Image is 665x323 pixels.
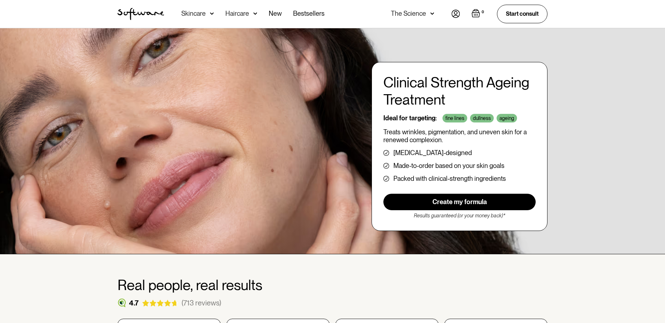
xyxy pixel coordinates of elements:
[414,213,505,218] em: Results guaranteed (or your money back)*
[442,114,467,122] div: fine lines
[118,8,164,20] img: Software Logo
[383,114,437,122] p: Ideal for targeting:
[383,128,536,144] p: Treats wrinkles, pigmentation, and uneven skin for a renewed complexion.
[118,8,164,20] a: home
[383,74,536,108] h1: Clinical Strength Ageing Treatment
[210,10,214,17] img: arrow down
[480,9,485,15] div: 0
[383,162,536,169] li: Made-to-order based on your skin goals
[129,299,139,307] div: 4.7
[253,10,257,17] img: arrow down
[470,114,494,122] div: dullness
[383,175,536,182] li: Packed with clinical-strength ingredients
[472,9,485,19] a: Open empty cart
[118,299,126,307] img: reviews logo
[118,277,547,293] h2: Real people, real results
[142,300,179,307] img: reviews stars
[497,5,547,23] a: Start consult
[181,10,206,17] div: Skincare
[383,149,536,156] li: [MEDICAL_DATA]-designed
[497,114,517,122] div: ageing
[225,10,249,17] div: Haircare
[430,10,434,17] img: arrow down
[182,299,221,307] a: (713 reviews)
[383,194,536,210] a: Create my formula
[391,10,426,17] div: The Science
